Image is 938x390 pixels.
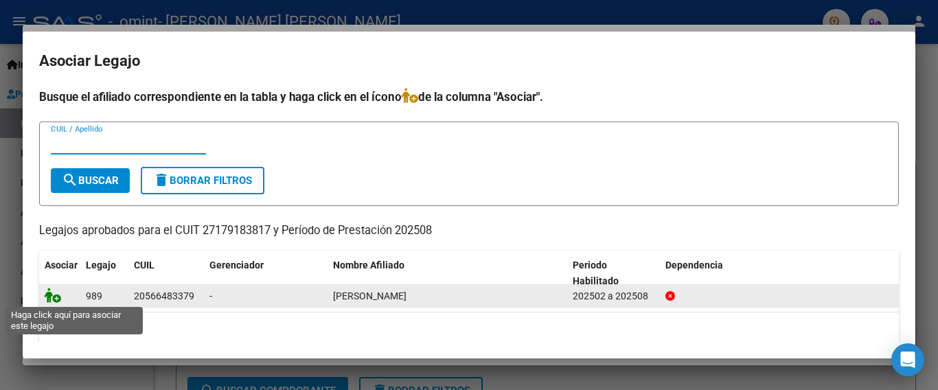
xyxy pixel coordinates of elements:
datatable-header-cell: Dependencia [660,251,900,296]
mat-icon: delete [153,172,170,188]
h4: Busque el afiliado correspondiente en la tabla y haga click en el ícono de la columna "Asociar". [39,88,899,106]
span: 989 [86,290,102,301]
div: Open Intercom Messenger [891,343,924,376]
div: 20566483379 [134,288,194,304]
span: Gerenciador [209,260,264,271]
span: Asociar [45,260,78,271]
button: Buscar [51,168,130,193]
span: LOPEZ RODRIGUEZ MATEO [333,290,407,301]
datatable-header-cell: Asociar [39,251,80,296]
span: Borrar Filtros [153,174,252,187]
div: 202502 a 202508 [573,288,654,304]
datatable-header-cell: CUIL [128,251,204,296]
span: Dependencia [665,260,723,271]
span: CUIL [134,260,155,271]
datatable-header-cell: Nombre Afiliado [328,251,567,296]
datatable-header-cell: Gerenciador [204,251,328,296]
mat-icon: search [62,172,78,188]
span: Nombre Afiliado [333,260,404,271]
span: Buscar [62,174,119,187]
span: - [209,290,212,301]
datatable-header-cell: Legajo [80,251,128,296]
div: 1 registros [39,312,899,347]
p: Legajos aprobados para el CUIT 27179183817 y Período de Prestación 202508 [39,222,899,240]
datatable-header-cell: Periodo Habilitado [567,251,660,296]
button: Borrar Filtros [141,167,264,194]
span: Legajo [86,260,116,271]
h2: Asociar Legajo [39,48,899,74]
span: Periodo Habilitado [573,260,619,286]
